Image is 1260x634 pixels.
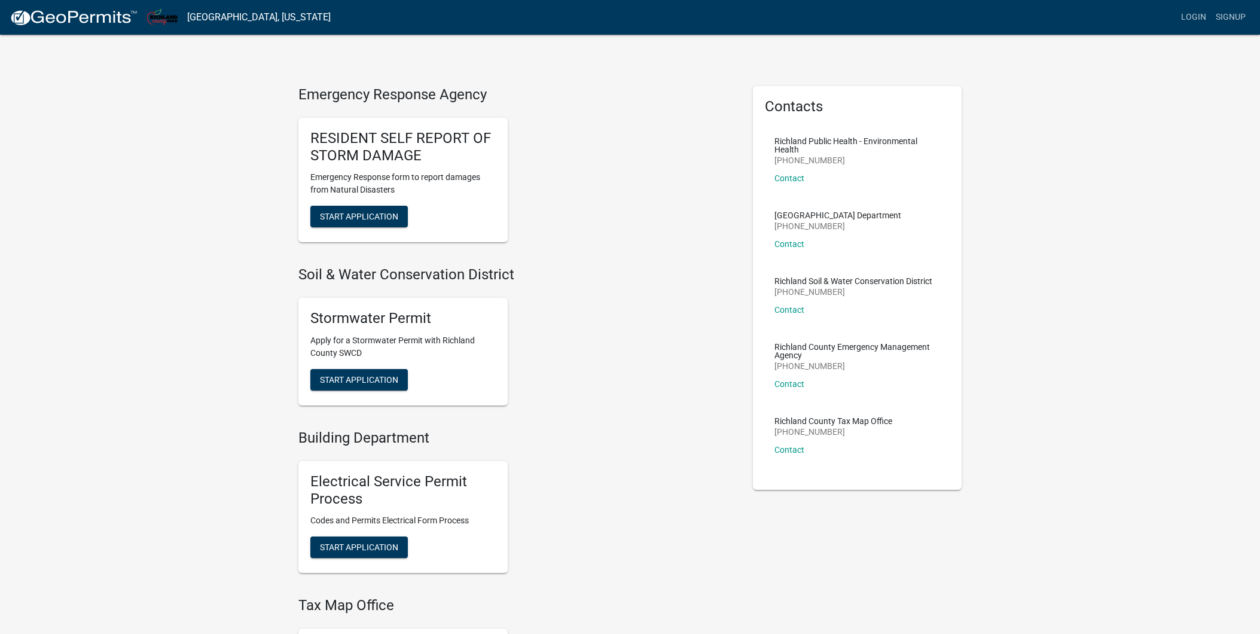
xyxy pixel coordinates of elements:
[310,537,408,558] button: Start Application
[774,137,941,154] p: Richland Public Health - Environmental Health
[774,343,941,359] p: Richland County Emergency Management Agency
[310,310,496,327] h5: Stormwater Permit
[298,86,735,103] h4: Emergency Response Agency
[774,239,804,249] a: Contact
[310,130,496,164] h5: RESIDENT SELF REPORT OF STORM DAMAGE
[310,334,496,359] p: Apply for a Stormwater Permit with Richland County SWCD
[774,222,901,230] p: [PHONE_NUMBER]
[774,288,932,296] p: [PHONE_NUMBER]
[320,374,398,384] span: Start Application
[1211,6,1250,29] a: Signup
[310,171,496,196] p: Emergency Response form to report damages from Natural Disasters
[774,379,804,389] a: Contact
[310,206,408,227] button: Start Application
[774,305,804,315] a: Contact
[774,362,941,370] p: [PHONE_NUMBER]
[774,417,892,425] p: Richland County Tax Map Office
[774,211,901,220] p: [GEOGRAPHIC_DATA] Department
[147,9,178,25] img: Richland County, Ohio
[320,212,398,221] span: Start Application
[310,369,408,391] button: Start Application
[298,429,735,447] h4: Building Department
[774,428,892,436] p: [PHONE_NUMBER]
[774,156,941,164] p: [PHONE_NUMBER]
[774,173,804,183] a: Contact
[310,514,496,527] p: Codes and Permits Electrical Form Process
[765,98,950,115] h5: Contacts
[310,473,496,508] h5: Electrical Service Permit Process
[774,277,932,285] p: Richland Soil & Water Conservation District
[320,542,398,552] span: Start Application
[187,7,331,28] a: [GEOGRAPHIC_DATA], [US_STATE]
[1176,6,1211,29] a: Login
[298,266,735,284] h4: Soil & Water Conservation District
[298,597,735,614] h4: Tax Map Office
[774,445,804,455] a: Contact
